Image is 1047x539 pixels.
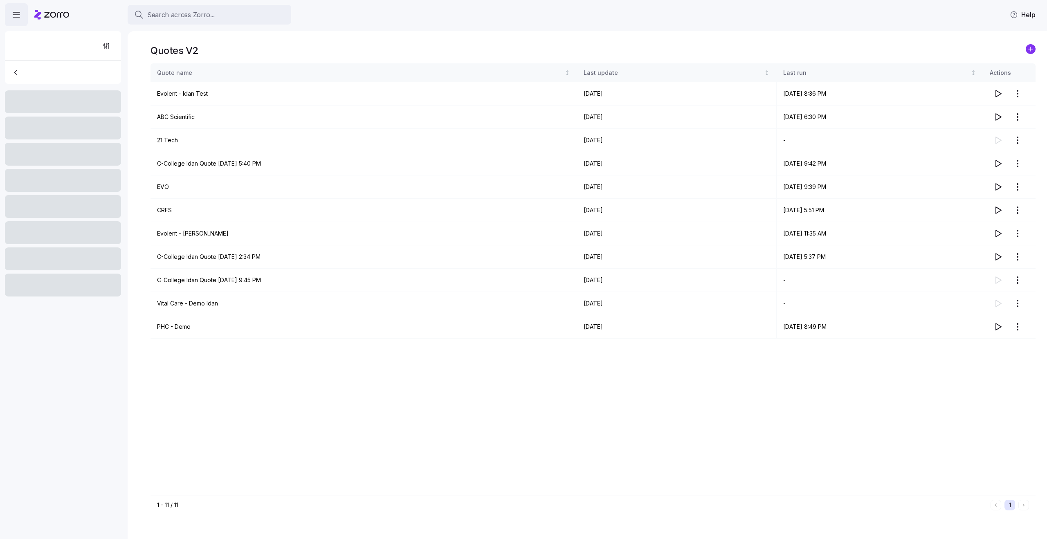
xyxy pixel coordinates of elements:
td: [DATE] [577,245,777,269]
td: Evolent - [PERSON_NAME] [151,222,577,245]
td: [DATE] [577,222,777,245]
td: [DATE] [577,175,777,199]
button: Next page [1018,500,1029,510]
td: [DATE] 9:39 PM [777,175,983,199]
td: C-College Idan Quote [DATE] 5:40 PM [151,152,577,175]
td: - [777,292,983,315]
td: [DATE] [577,315,777,339]
span: Help [1010,10,1036,20]
div: 1 - 11 / 11 [157,501,987,509]
td: Evolent - Idan Test [151,82,577,106]
td: PHC - Demo [151,315,577,339]
td: 21 Tech [151,129,577,152]
div: Last run [783,68,969,77]
h1: Quotes V2 [151,44,199,57]
td: [DATE] [577,292,777,315]
td: [DATE] [577,106,777,129]
td: C-College Idan Quote [DATE] 2:34 PM [151,245,577,269]
button: Help [1003,7,1042,23]
div: Not sorted [764,70,770,76]
div: Quote name [157,68,563,77]
th: Quote nameNot sorted [151,63,577,82]
td: [DATE] [577,152,777,175]
button: 1 [1004,500,1015,510]
td: ABC Scientific [151,106,577,129]
div: Actions [990,68,1029,77]
th: Last updateNot sorted [577,63,777,82]
td: [DATE] 8:49 PM [777,315,983,339]
button: Search across Zorro... [128,5,291,25]
td: [DATE] 5:51 PM [777,199,983,222]
td: [DATE] [577,269,777,292]
button: Previous page [991,500,1001,510]
svg: add icon [1026,44,1036,54]
td: [DATE] [577,129,777,152]
div: Not sorted [564,70,570,76]
td: [DATE] 9:42 PM [777,152,983,175]
td: CRFS [151,199,577,222]
div: Last update [584,68,763,77]
td: [DATE] [577,199,777,222]
a: add icon [1026,44,1036,57]
th: Last runNot sorted [777,63,983,82]
td: [DATE] 5:37 PM [777,245,983,269]
td: - [777,129,983,152]
td: Vital Care - Demo Idan [151,292,577,315]
td: EVO [151,175,577,199]
td: C-College Idan Quote [DATE] 9:45 PM [151,269,577,292]
span: Search across Zorro... [147,10,215,20]
td: [DATE] 6:30 PM [777,106,983,129]
td: [DATE] [577,82,777,106]
td: [DATE] 8:36 PM [777,82,983,106]
td: - [777,269,983,292]
div: Not sorted [971,70,976,76]
td: [DATE] 11:35 AM [777,222,983,245]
